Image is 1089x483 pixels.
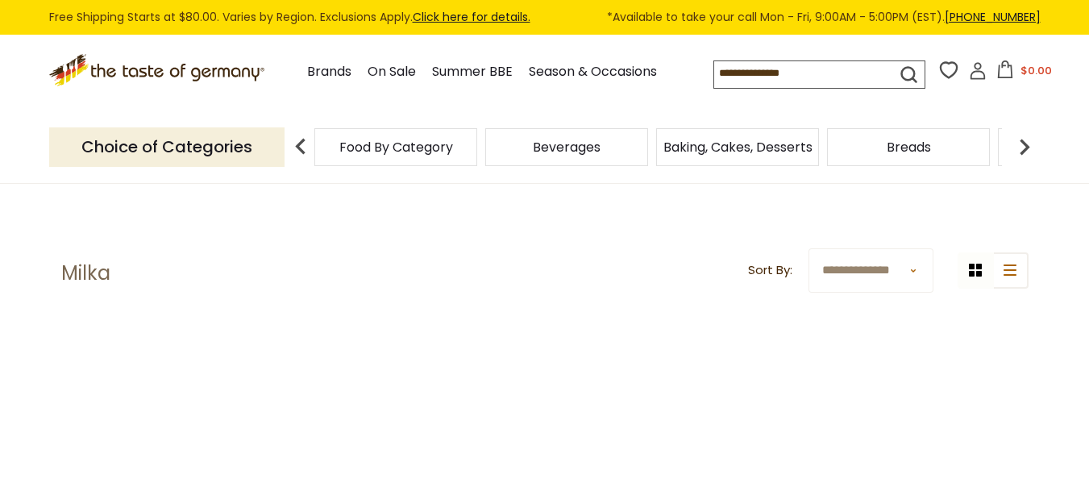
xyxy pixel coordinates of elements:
img: previous arrow [285,131,317,163]
label: Sort By: [748,260,792,281]
a: Click here for details. [413,9,530,25]
a: [PHONE_NUMBER] [945,9,1041,25]
a: Brands [307,61,351,83]
span: *Available to take your call Mon - Fri, 9:00AM - 5:00PM (EST). [607,8,1041,27]
a: Food By Category [339,141,453,153]
a: On Sale [368,61,416,83]
button: $0.00 [990,60,1058,85]
img: next arrow [1008,131,1041,163]
p: Choice of Categories [49,127,285,167]
a: Season & Occasions [529,61,657,83]
a: Baking, Cakes, Desserts [663,141,813,153]
a: Summer BBE [432,61,513,83]
div: Free Shipping Starts at $80.00. Varies by Region. Exclusions Apply. [49,8,1041,27]
h1: Milka [61,261,110,285]
a: Beverages [533,141,601,153]
a: Breads [887,141,931,153]
span: $0.00 [1020,63,1052,78]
